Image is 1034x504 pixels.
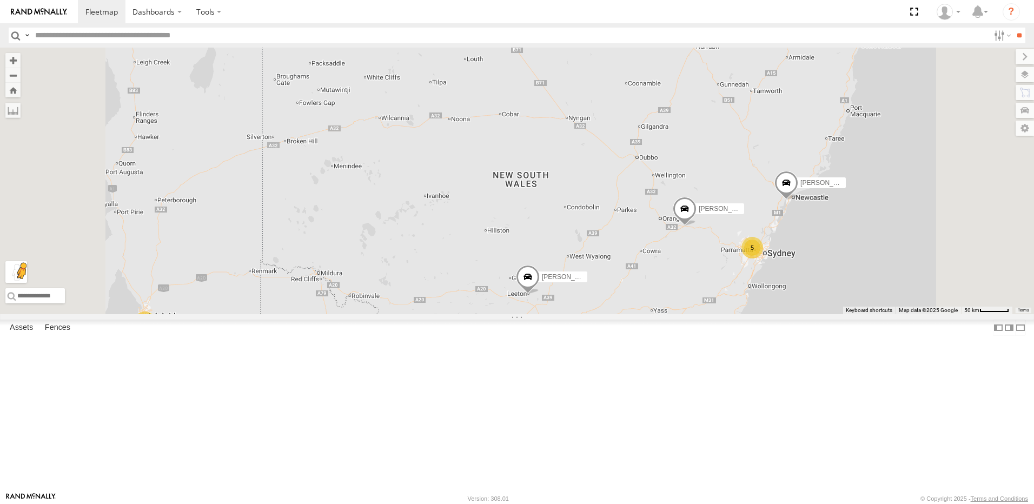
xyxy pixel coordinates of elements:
[1015,320,1026,335] label: Hide Summary Table
[933,4,964,20] div: Trevor Jensen
[6,493,56,504] a: Visit our Website
[990,28,1013,43] label: Search Filter Options
[699,205,752,213] span: [PERSON_NAME]
[542,273,605,281] span: [PERSON_NAME]-50
[993,320,1004,335] label: Dock Summary Table to the Left
[5,53,21,68] button: Zoom in
[5,68,21,83] button: Zoom out
[1018,308,1029,313] a: Terms (opens in new tab)
[11,8,67,16] img: rand-logo.svg
[23,28,31,43] label: Search Query
[846,307,892,314] button: Keyboard shortcuts
[1004,320,1015,335] label: Dock Summary Table to the Right
[1003,3,1020,21] i: ?
[5,83,21,97] button: Zoom Home
[920,495,1028,502] div: © Copyright 2025 -
[741,237,763,258] div: 5
[468,495,509,502] div: Version: 308.01
[134,311,156,333] div: 3
[39,320,76,335] label: Fences
[800,179,854,187] span: [PERSON_NAME]
[961,307,1012,314] button: Map Scale: 50 km per 51 pixels
[5,103,21,118] label: Measure
[4,320,38,335] label: Assets
[1016,121,1034,136] label: Map Settings
[964,307,979,313] span: 50 km
[5,261,27,283] button: Drag Pegman onto the map to open Street View
[899,307,958,313] span: Map data ©2025 Google
[971,495,1028,502] a: Terms and Conditions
